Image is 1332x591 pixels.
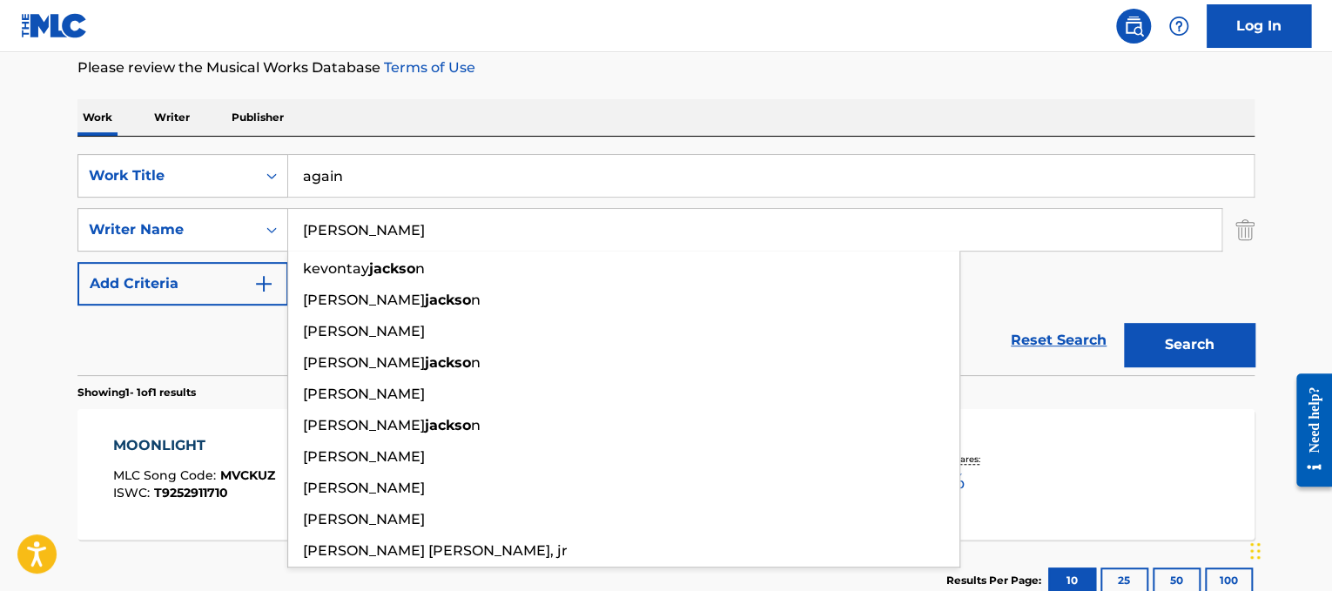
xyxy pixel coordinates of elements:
span: n [471,417,481,433]
img: 9d2ae6d4665cec9f34b9.svg [253,273,274,294]
a: MOONLIGHTMLC Song Code:MVCKUZISWC:T9252911710Writers (2)[PERSON_NAME], [PERSON_NAME]Recording Art... [77,409,1255,540]
span: [PERSON_NAME] [303,511,425,527]
img: Delete Criterion [1235,208,1255,252]
div: MOONLIGHT [113,435,275,456]
strong: jackso [425,292,471,308]
span: MVCKUZ [220,467,275,483]
p: Please review the Musical Works Database [77,57,1255,78]
p: Publisher [226,99,289,136]
span: MLC Song Code : [113,467,220,483]
img: search [1123,16,1144,37]
p: Work [77,99,118,136]
a: Terms of Use [380,59,475,76]
button: Add Criteria [77,262,288,306]
span: [PERSON_NAME] [PERSON_NAME], jr [303,542,568,559]
a: Log In [1207,4,1311,48]
span: n [471,292,481,308]
div: Writer Name [89,219,246,240]
strong: jackso [369,260,415,277]
span: n [415,260,425,277]
img: help [1168,16,1189,37]
span: [PERSON_NAME] [303,292,425,308]
span: ISWC : [113,485,154,500]
p: Writer [149,99,195,136]
div: Drag [1250,525,1261,577]
a: Reset Search [1002,321,1115,359]
span: [PERSON_NAME] [303,386,425,402]
form: Search Form [77,154,1255,375]
span: n [471,354,481,371]
button: Search [1124,323,1255,366]
span: kevontay [303,260,369,277]
strong: jackso [425,354,471,371]
span: [PERSON_NAME] [303,354,425,371]
span: [PERSON_NAME] [303,323,425,339]
span: [PERSON_NAME] [303,448,425,465]
a: Public Search [1116,9,1151,44]
iframe: Resource Center [1283,360,1332,500]
div: Work Title [89,165,246,186]
div: Help [1161,9,1196,44]
span: [PERSON_NAME] [303,480,425,496]
img: MLC Logo [21,13,88,38]
p: Showing 1 - 1 of 1 results [77,385,196,400]
iframe: Chat Widget [1245,507,1332,591]
strong: jackso [425,417,471,433]
p: Results Per Page: [946,573,1046,588]
span: [PERSON_NAME] [303,417,425,433]
span: T9252911710 [154,485,228,500]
